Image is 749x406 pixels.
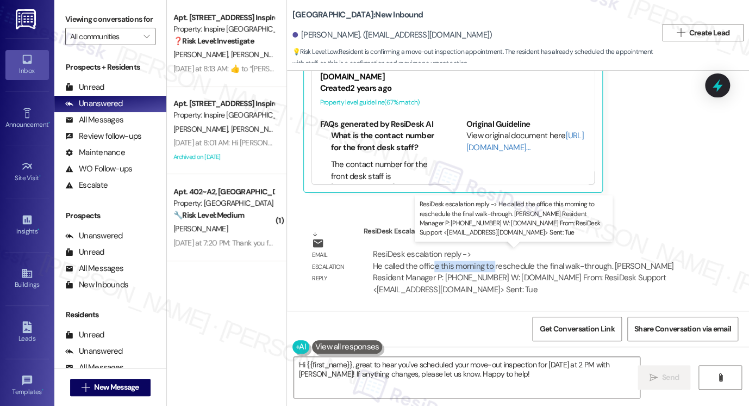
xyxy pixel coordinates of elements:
[70,379,151,396] button: New Message
[5,371,49,401] a: Templates •
[65,82,104,93] div: Unread
[294,357,640,398] textarea: Hi {{first_name}}, great to hear you've scheduled your move-out inspection for [DATE] at 2 PM wit...
[466,119,530,130] b: Original Guideline
[419,200,608,237] p: ResiDesk escalation reply -> He called the office this morning to reschedule the final walk-throu...
[65,247,104,258] div: Unread
[54,309,166,321] div: Residents
[320,83,586,94] div: Created 2 years ago
[292,9,423,21] b: [GEOGRAPHIC_DATA]: New Inbound
[627,317,738,341] button: Share Conversation via email
[649,373,657,382] i: 
[82,383,90,392] i: 
[662,24,744,41] button: Create Lead
[16,9,38,29] img: ResiDesk Logo
[320,119,433,130] b: FAQs generated by ResiDesk AI
[65,98,123,109] div: Unanswered
[42,386,43,394] span: •
[173,23,274,35] div: Property: Inspire [GEOGRAPHIC_DATA]
[65,131,141,142] div: Review follow-ups
[5,157,49,187] a: Site Visit •
[292,29,492,41] div: [PERSON_NAME]. ([EMAIL_ADDRESS][DOMAIN_NAME])
[716,373,725,382] i: 
[331,159,440,206] li: The contact number for the front desk staff is [PHONE_NUMBER]. They are available 24 hours.
[539,323,614,335] span: Get Conversation Link
[172,150,275,164] div: Archived on [DATE]
[373,249,673,294] div: ResiDesk escalation reply -> He called the office this morning to reschedule the final walk-throu...
[173,124,231,134] span: [PERSON_NAME]
[94,382,139,393] span: New Message
[54,61,166,73] div: Prospects + Residents
[173,50,231,59] span: [PERSON_NAME]
[5,264,49,293] a: Buildings
[65,362,123,373] div: All Messages
[65,346,123,357] div: Unanswered
[65,11,155,28] label: Viewing conversations for
[230,50,288,59] span: [PERSON_NAME]
[173,36,254,46] strong: ❓ Risk Level: Investigate
[173,109,274,121] div: Property: Inspire [GEOGRAPHIC_DATA]
[5,318,49,347] a: Leads
[65,147,125,158] div: Maintenance
[230,124,285,134] span: [PERSON_NAME]
[173,98,274,109] div: Apt. [STREET_ADDRESS] Inspire Homes [GEOGRAPHIC_DATA]
[39,173,41,180] span: •
[65,230,123,242] div: Unanswered
[292,46,657,70] span: : Resident is confirming a move-out inspection appointment. The resident has already scheduled th...
[689,27,729,39] span: Create Lead
[173,198,274,209] div: Property: [GEOGRAPHIC_DATA]
[676,28,684,37] i: 
[5,50,49,79] a: Inbox
[638,365,690,390] button: Send
[466,130,584,152] a: [URL][DOMAIN_NAME]…
[65,279,128,291] div: New Inbounds
[143,32,149,41] i: 
[5,211,49,240] a: Insights •
[634,323,731,335] span: Share Conversation via email
[48,119,50,127] span: •
[312,249,354,284] div: Email escalation reply
[173,210,244,220] strong: 🔧 Risk Level: Medium
[173,186,274,198] div: Apt. 402~A2, [GEOGRAPHIC_DATA]
[662,372,679,383] span: Send
[65,163,132,175] div: WO Follow-ups
[38,226,39,233] span: •
[466,130,586,153] div: View original document here
[65,263,123,274] div: All Messages
[65,329,104,341] div: Unread
[54,210,166,222] div: Prospects
[320,97,586,108] div: Property level guideline ( 67 % match)
[364,225,703,241] div: ResiDesk Escalation - Reply From Site Team
[173,224,228,233] span: [PERSON_NAME]
[331,130,440,153] li: What is the contact number for the front desk staff?
[173,12,274,23] div: Apt. [STREET_ADDRESS] Inspire Homes [GEOGRAPHIC_DATA]
[65,180,108,191] div: Escalate
[292,47,338,56] strong: 💡 Risk Level: Low
[65,114,123,126] div: All Messages
[70,28,138,45] input: All communities
[532,317,621,341] button: Get Conversation Link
